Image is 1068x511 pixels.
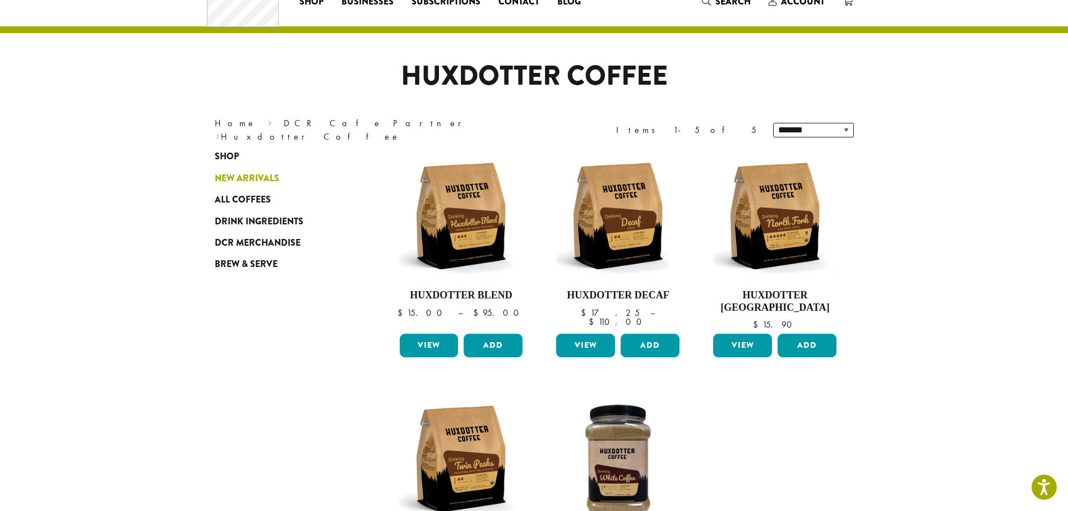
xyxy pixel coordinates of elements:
[206,60,862,93] h1: Huxdotter Coffee
[473,307,483,319] span: $
[581,307,590,319] span: $
[215,168,349,189] a: New Arrivals
[553,151,682,280] img: Huxdotter-Coffee-Decaf-12oz-Web.jpg
[778,334,836,357] button: Add
[710,151,839,280] img: Huxdotter-Coffee-North-Fork-12oz-Web.jpg
[753,319,797,330] bdi: 15.90
[556,334,615,357] a: View
[397,151,526,329] a: Huxdotter Blend
[464,334,523,357] button: Add
[650,307,655,319] span: –
[215,150,239,164] span: Shop
[215,117,256,129] a: Home
[589,316,598,328] span: $
[710,151,839,329] a: Huxdotter [GEOGRAPHIC_DATA] $15.90
[215,117,517,144] nav: Breadcrumb
[215,193,271,207] span: All Coffees
[284,117,469,129] a: DCR Cafe Partner
[215,189,349,210] a: All Coffees
[753,319,762,330] span: $
[397,307,447,319] bdi: 15.00
[215,210,349,232] a: Drink Ingredients
[400,334,459,357] a: View
[553,289,682,302] h4: Huxdotter Decaf
[215,172,279,186] span: New Arrivals
[581,307,640,319] bdi: 17.25
[397,307,407,319] span: $
[396,151,525,280] img: Huxdotter-Coffee-Huxdotter-Blend-12oz-Web.jpg
[215,257,278,271] span: Brew & Serve
[553,151,682,329] a: Huxdotter Decaf
[621,334,679,357] button: Add
[215,146,349,167] a: Shop
[713,334,772,357] a: View
[215,232,349,254] a: DCR Merchandise
[215,215,303,229] span: Drink Ingredients
[710,289,839,314] h4: Huxdotter [GEOGRAPHIC_DATA]
[215,236,300,250] span: DCR Merchandise
[589,316,647,328] bdi: 110.00
[215,254,349,275] a: Brew & Serve
[216,126,220,144] span: ›
[458,307,463,319] span: –
[616,123,756,137] div: Items 1-5 of 5
[268,113,272,130] span: ›
[473,307,524,319] bdi: 95.00
[397,289,526,302] h4: Huxdotter Blend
